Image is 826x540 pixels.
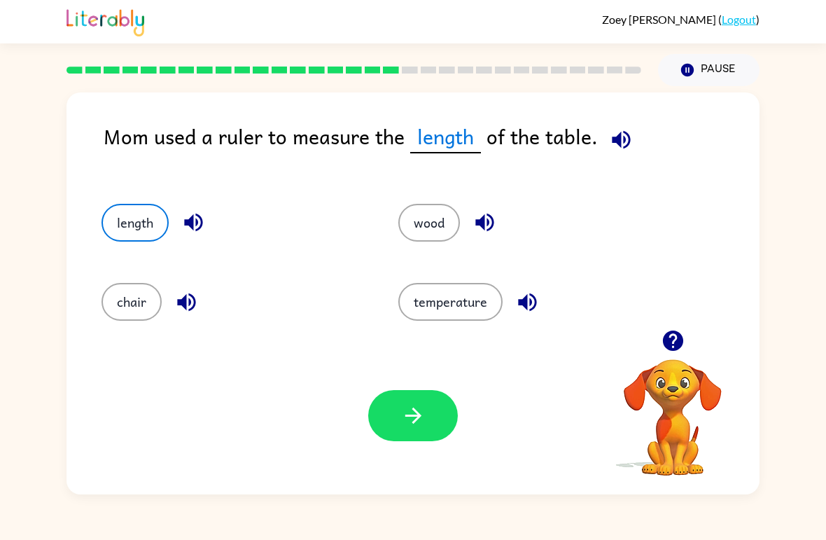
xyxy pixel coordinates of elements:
button: chair [101,283,162,321]
div: ( ) [602,13,759,26]
div: Mom used a ruler to measure the of the table. [104,120,759,176]
button: length [101,204,169,242]
video: Your browser must support playing .mp4 files to use Literably. Please try using another browser. [603,338,743,478]
img: Literably [66,6,144,36]
button: wood [398,204,460,242]
button: Pause [658,54,759,86]
button: temperature [398,283,503,321]
a: Logout [722,13,756,26]
span: length [410,120,481,153]
span: Zoey [PERSON_NAME] [602,13,718,26]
